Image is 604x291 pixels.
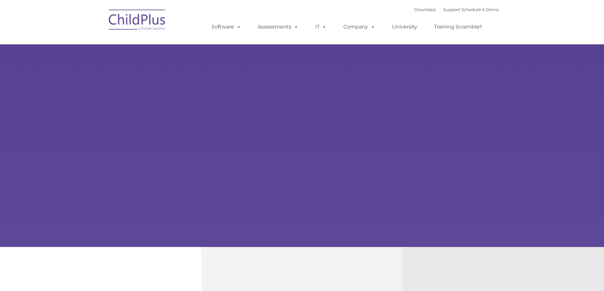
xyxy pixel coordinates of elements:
a: Support [443,7,460,12]
a: Software [205,21,247,33]
a: University [386,21,424,33]
a: IT [309,21,333,33]
img: ChildPlus by Procare Solutions [106,5,169,37]
a: Company [337,21,381,33]
a: Assessments [251,21,305,33]
font: | [414,7,499,12]
a: Training Scramble!! [428,21,488,33]
a: Download [414,7,436,12]
a: Schedule A Demo [461,7,499,12]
